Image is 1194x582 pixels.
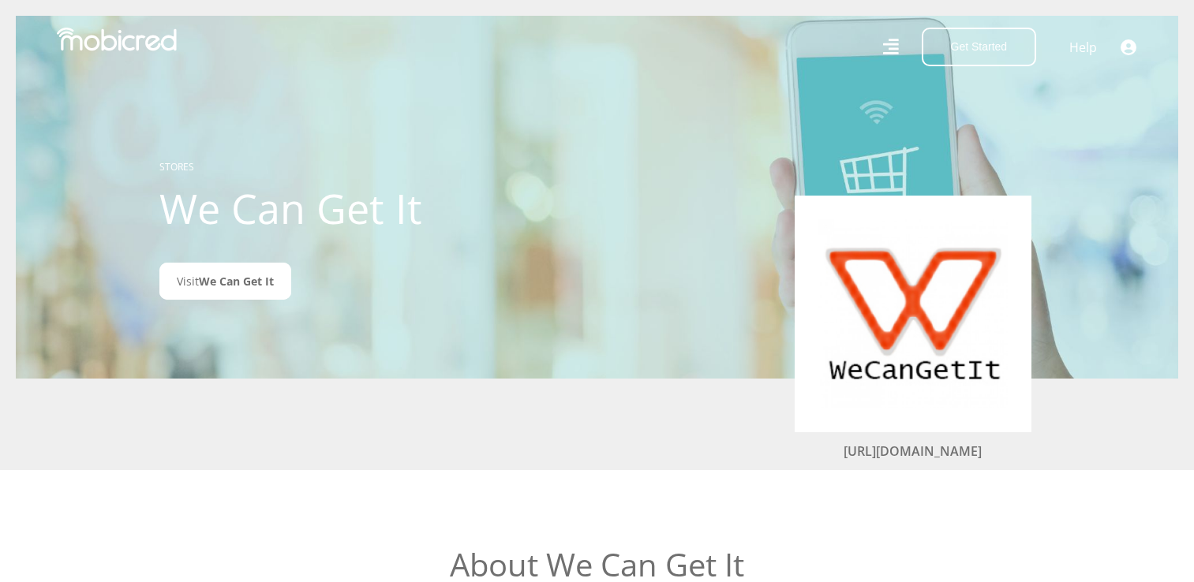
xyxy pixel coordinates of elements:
[159,184,511,233] h1: We Can Get It
[922,28,1037,66] button: Get Started
[159,263,291,300] a: VisitWe Can Get It
[818,219,1008,409] img: We Can Get It
[844,442,982,460] a: [URL][DOMAIN_NAME]
[57,28,177,51] img: Mobicred
[1069,37,1098,58] a: Help
[199,274,274,289] span: We Can Get It
[159,160,194,173] a: STORES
